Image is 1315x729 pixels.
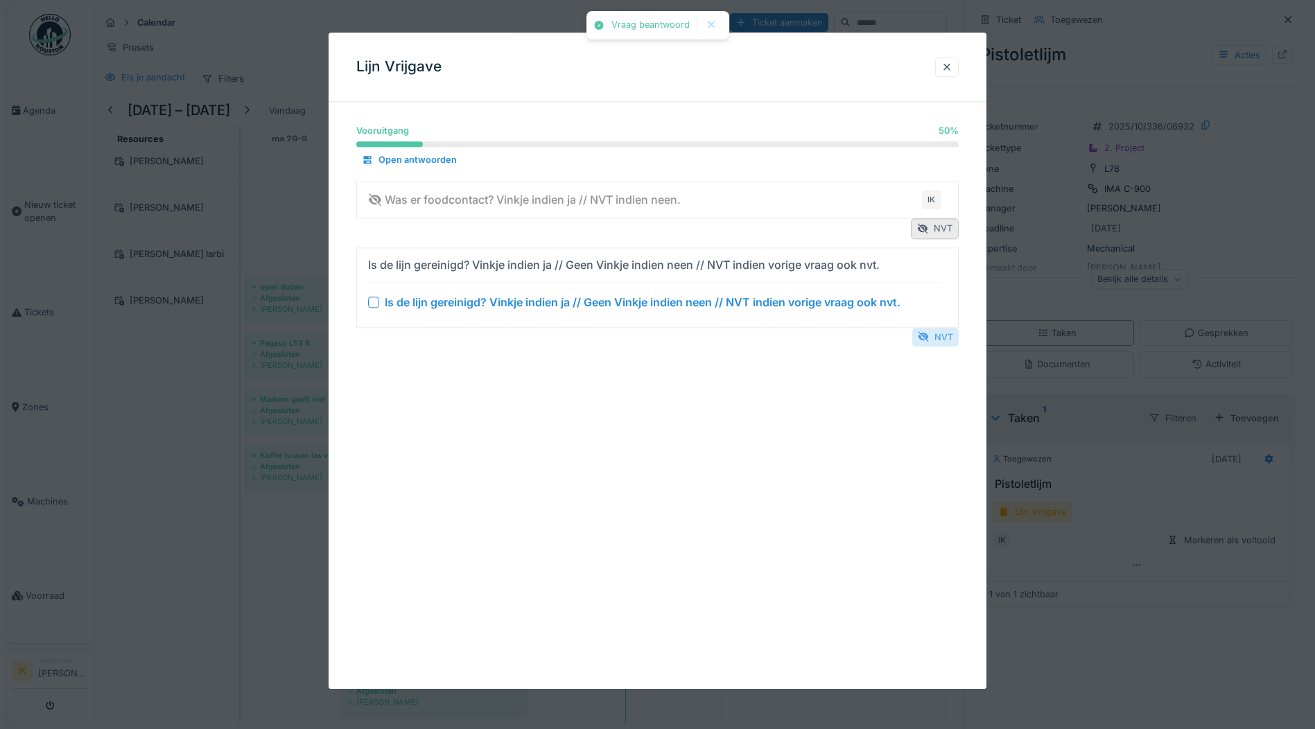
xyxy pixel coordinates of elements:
div: Is de lijn gereinigd? Vinkje indien ja // Geen Vinkje indien neen // NVT indien vorige vraag ook ... [385,294,900,310]
div: NVT [912,328,959,346]
h3: Lijn Vrijgave [356,58,442,76]
div: Open antwoorden [356,151,462,170]
progress: 50 % [356,142,959,148]
summary: Was er foodcontact? Vinkje indien ja // NVT indien neen.IK [363,187,952,213]
div: Is de lijn gereinigd? Vinkje indien ja // Geen Vinkje indien neen // NVT indien vorige vraag ook ... [368,256,880,273]
summary: Is de lijn gereinigd? Vinkje indien ja // Geen Vinkje indien neen // NVT indien vorige vraag ook ... [363,254,952,322]
div: Vraag beantwoord [611,19,690,31]
div: Vooruitgang [356,124,409,137]
div: Was er foodcontact? Vinkje indien ja // NVT indien neen. [368,191,681,208]
div: 50 % [939,124,959,137]
div: NVT [911,219,959,239]
div: IK [922,190,941,209]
